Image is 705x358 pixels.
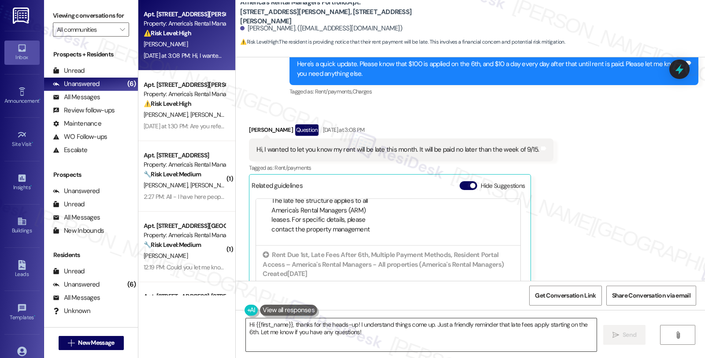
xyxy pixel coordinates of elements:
div: Unread [53,200,85,209]
span: [PERSON_NAME] [144,40,188,48]
button: Share Conversation via email [606,286,696,306]
div: Property: America's Rental Managers Portfolio [144,160,225,169]
label: Hide Suggestions [481,181,525,190]
div: Tagged as: [249,161,553,174]
span: • [32,140,33,146]
div: [DATE] at 3:08 PM: Hi, I wanted to let you know my rent will be late this month. It will be paid ... [144,52,453,60]
div: Unknown [53,306,90,316]
div: Here's a quick update. Please know that $100 is applied on the 6th, and $10 a day every day after... [297,60,684,78]
div: 12:19 PM: Could you let me know what we are doing about the ice maker? [144,263,329,271]
span: [PERSON_NAME] [190,181,234,189]
span: Rent/payments [275,164,312,172]
button: Send [603,325,646,345]
a: Site Visit • [4,127,40,151]
i:  [675,332,681,339]
i:  [120,26,125,33]
div: All Messages [53,293,100,302]
div: Related guidelines [252,181,303,194]
span: • [30,183,32,189]
button: Get Conversation Link [529,286,601,306]
div: Maintenance [53,119,101,128]
div: (6) [125,278,138,291]
span: [PERSON_NAME] [144,181,190,189]
div: WO Follow-ups [53,132,107,142]
div: Apt. [STREET_ADDRESS][PERSON_NAME], [STREET_ADDRESS][PERSON_NAME] [144,10,225,19]
a: Insights • [4,171,40,194]
div: [PERSON_NAME] [249,124,553,138]
strong: 🔧 Risk Level: Medium [144,241,201,249]
strong: ⚠️ Risk Level: High [144,29,191,37]
span: Send [623,330,636,339]
div: Residents [44,250,138,260]
span: [PERSON_NAME] [144,111,190,119]
div: Property: America's Rental Managers Portfolio [144,89,225,99]
span: • [39,97,41,103]
div: Property: America's Rental Managers Portfolio [144,231,225,240]
div: Unanswered [53,280,100,289]
div: Unread [53,267,85,276]
div: Unread [53,66,85,75]
div: Property: America's Rental Managers Portfolio [144,19,225,28]
strong: ⚠️ Risk Level: High [240,38,278,45]
div: Prospects [44,170,138,179]
a: Templates • [4,301,40,324]
div: Apt. [STREET_ADDRESS], [STREET_ADDRESS] [144,292,225,301]
div: Question [295,124,319,135]
span: [PERSON_NAME] [144,252,188,260]
img: ResiDesk Logo [13,7,31,24]
a: Leads [4,257,40,281]
div: Apt. [STREET_ADDRESS][GEOGRAPHIC_DATA][STREET_ADDRESS] [144,221,225,231]
a: Buildings [4,214,40,238]
span: Get Conversation Link [535,291,596,300]
strong: ⚠️ Risk Level: High [144,100,191,108]
div: (6) [125,77,138,91]
div: 2:27 PM: All - I have here people working on the wall - they covered the hole now we have to figu... [144,193,527,201]
input: All communities [57,22,115,37]
span: Rent/payments , [315,88,352,95]
i:  [68,339,74,347]
label: Viewing conversations for [53,9,129,22]
div: Escalate [53,145,87,155]
div: All Messages [53,213,100,222]
div: Rent Due 1st, Late Fees After 6th, Multiple Payment Methods, Resident Portal Access – America's R... [263,250,514,269]
button: New Message [59,336,124,350]
div: Created [DATE] [263,269,514,279]
div: Hi, I wanted to let you know my rent will be late this month. It will be paid no later than the w... [256,145,539,154]
div: New Inbounds [53,226,104,235]
div: Apt. [STREET_ADDRESS] [144,151,225,160]
span: • [34,313,35,319]
div: [DATE] at 3:08 PM [321,125,365,134]
li: The late fee structure applies to all America's Rental Managers (ARM) leases. For specific detail... [271,196,376,243]
span: Charges [352,88,372,95]
div: Unanswered [53,186,100,196]
div: Review follow-ups [53,106,115,115]
div: Unanswered [53,79,100,89]
span: : The resident is providing notice that their rent payment will be late. This involves a financia... [240,37,565,47]
i:  [612,332,619,339]
span: Share Conversation via email [612,291,690,300]
div: All Messages [53,93,100,102]
span: [PERSON_NAME] [190,111,234,119]
strong: 🔧 Risk Level: Medium [144,170,201,178]
div: Apt. [STREET_ADDRESS][PERSON_NAME][PERSON_NAME] [144,80,225,89]
div: [DATE] at 1:30 PM: Are you referring to the giant mold issue or the electrical issue? [144,122,349,130]
textarea: Hi {{first_name}}, thanks for the heads-up! I understand things come up. Just a friendly reminder... [246,318,597,351]
a: Inbox [4,41,40,64]
div: Tagged as: [289,85,698,98]
span: New Message [78,338,114,347]
div: [PERSON_NAME]. ([EMAIL_ADDRESS][DOMAIN_NAME]) [240,24,402,33]
div: Prospects + Residents [44,50,138,59]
